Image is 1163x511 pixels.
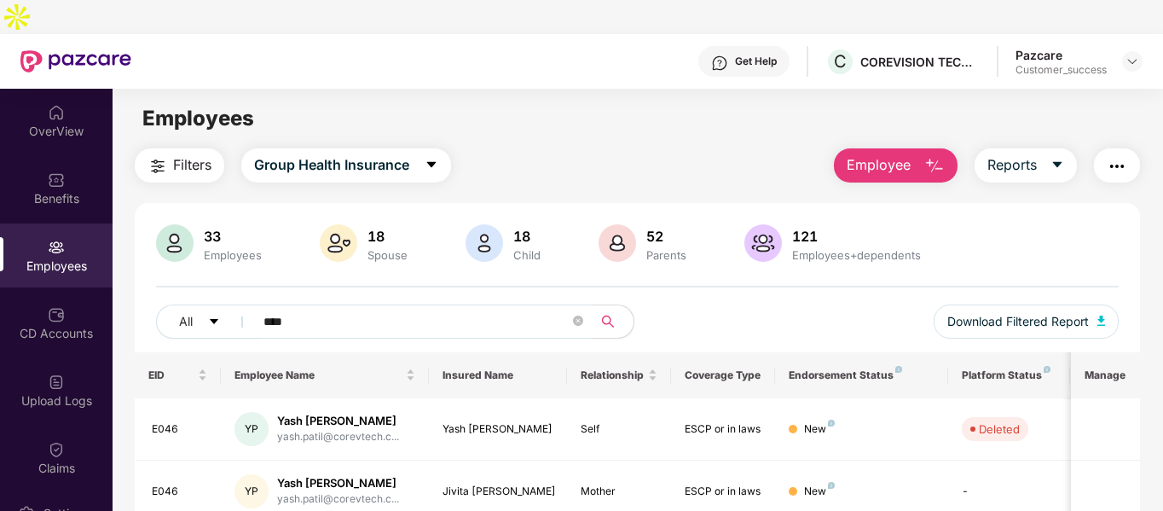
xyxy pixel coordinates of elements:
div: COREVISION TECHNOLOGY PRIVATE LIMITED [860,54,980,70]
div: Get Help [735,55,777,68]
div: E046 [152,484,208,500]
div: 18 [364,228,411,245]
img: svg+xml;base64,PHN2ZyB4bWxucz0iaHR0cDovL3d3dy53My5vcmcvMjAwMC9zdmciIHhtbG5zOnhsaW5rPSJodHRwOi8vd3... [744,224,782,262]
span: All [179,312,193,331]
button: Allcaret-down [156,305,260,339]
div: Mother [581,484,657,500]
div: ESCP or in laws [685,421,761,438]
div: Self [581,421,657,438]
span: close-circle [573,316,583,326]
span: EID [148,369,195,382]
img: svg+xml;base64,PHN2ZyB4bWxucz0iaHR0cDovL3d3dy53My5vcmcvMjAwMC9zdmciIHhtbG5zOnhsaW5rPSJodHRwOi8vd3... [599,224,636,262]
img: svg+xml;base64,PHN2ZyBpZD0iQmVuZWZpdHMiIHhtbG5zPSJodHRwOi8vd3d3LnczLm9yZy8yMDAwL3N2ZyIgd2lkdGg9Ij... [48,171,65,189]
div: Yash [PERSON_NAME] [443,421,554,438]
span: Employee [847,154,911,176]
button: Group Health Insurancecaret-down [241,148,451,183]
img: svg+xml;base64,PHN2ZyB4bWxucz0iaHR0cDovL3d3dy53My5vcmcvMjAwMC9zdmciIHdpZHRoPSI4IiBoZWlnaHQ9IjgiIH... [1044,366,1050,373]
div: E046 [152,421,208,438]
span: caret-down [208,316,220,329]
img: svg+xml;base64,PHN2ZyB4bWxucz0iaHR0cDovL3d3dy53My5vcmcvMjAwMC9zdmciIHhtbG5zOnhsaW5rPSJodHRwOi8vd3... [924,156,945,177]
div: Yash [PERSON_NAME] [277,475,399,491]
div: Jivita [PERSON_NAME] [443,484,554,500]
div: Child [510,248,544,262]
div: Customer_success [1015,63,1107,77]
button: Reportscaret-down [975,148,1077,183]
span: Relationship [581,369,645,382]
img: svg+xml;base64,PHN2ZyBpZD0iRW1wbG95ZWVzIiB4bWxucz0iaHR0cDovL3d3dy53My5vcmcvMjAwMC9zdmciIHdpZHRoPS... [48,239,65,256]
img: New Pazcare Logo [20,50,131,73]
button: search [592,305,634,339]
button: Download Filtered Report [934,305,1120,339]
img: svg+xml;base64,PHN2ZyBpZD0iSGVscC0zMngzMiIgeG1sbnM9Imh0dHA6Ly93d3cudzMub3JnLzIwMDAvc3ZnIiB3aWR0aD... [711,55,728,72]
span: search [592,315,625,328]
button: Employee [834,148,958,183]
div: 33 [200,228,265,245]
img: svg+xml;base64,PHN2ZyB4bWxucz0iaHR0cDovL3d3dy53My5vcmcvMjAwMC9zdmciIHdpZHRoPSI4IiBoZWlnaHQ9IjgiIH... [828,420,835,427]
img: svg+xml;base64,PHN2ZyB4bWxucz0iaHR0cDovL3d3dy53My5vcmcvMjAwMC9zdmciIHhtbG5zOnhsaW5rPSJodHRwOi8vd3... [320,224,357,262]
div: 52 [643,228,690,245]
span: Group Health Insurance [254,154,409,176]
img: svg+xml;base64,PHN2ZyBpZD0iVXBsb2FkX0xvZ3MiIGRhdGEtbmFtZT0iVXBsb2FkIExvZ3MiIHhtbG5zPSJodHRwOi8vd3... [48,374,65,391]
div: yash.patil@corevtech.c... [277,429,399,445]
div: yash.patil@corevtech.c... [277,491,399,508]
div: 121 [789,228,924,245]
span: Filters [173,154,211,176]
span: Download Filtered Report [947,312,1089,331]
img: svg+xml;base64,PHN2ZyB4bWxucz0iaHR0cDovL3d3dy53My5vcmcvMjAwMC9zdmciIHhtbG5zOnhsaW5rPSJodHRwOi8vd3... [1097,316,1106,326]
th: Employee Name [221,352,429,398]
img: svg+xml;base64,PHN2ZyB4bWxucz0iaHR0cDovL3d3dy53My5vcmcvMjAwMC9zdmciIHdpZHRoPSI4IiBoZWlnaHQ9IjgiIH... [895,366,902,373]
span: Employee Name [234,369,402,382]
img: svg+xml;base64,PHN2ZyBpZD0iRHJvcGRvd24tMzJ4MzIiIHhtbG5zPSJodHRwOi8vd3d3LnczLm9yZy8yMDAwL3N2ZyIgd2... [1125,55,1139,68]
span: C [834,51,847,72]
div: 18 [510,228,544,245]
div: Pazcare [1015,47,1107,63]
div: Spouse [364,248,411,262]
th: Manage [1071,352,1140,398]
div: New [804,421,835,438]
img: svg+xml;base64,PHN2ZyBpZD0iQ2xhaW0iIHhtbG5zPSJodHRwOi8vd3d3LnczLm9yZy8yMDAwL3N2ZyIgd2lkdGg9IjIwIi... [48,441,65,458]
img: svg+xml;base64,PHN2ZyB4bWxucz0iaHR0cDovL3d3dy53My5vcmcvMjAwMC9zdmciIHdpZHRoPSIyNCIgaGVpZ2h0PSIyNC... [148,156,168,177]
th: Coverage Type [671,352,775,398]
div: New [804,484,835,500]
span: Reports [987,154,1037,176]
img: svg+xml;base64,PHN2ZyB4bWxucz0iaHR0cDovL3d3dy53My5vcmcvMjAwMC9zdmciIHdpZHRoPSI4IiBoZWlnaHQ9IjgiIH... [828,482,835,489]
span: caret-down [1050,158,1064,173]
img: svg+xml;base64,PHN2ZyB4bWxucz0iaHR0cDovL3d3dy53My5vcmcvMjAwMC9zdmciIHhtbG5zOnhsaW5rPSJodHRwOi8vd3... [466,224,503,262]
img: svg+xml;base64,PHN2ZyB4bWxucz0iaHR0cDovL3d3dy53My5vcmcvMjAwMC9zdmciIHdpZHRoPSIyNCIgaGVpZ2h0PSIyNC... [1107,156,1127,177]
span: Employees [142,106,254,131]
img: svg+xml;base64,PHN2ZyBpZD0iQ0RfQWNjb3VudHMiIGRhdGEtbmFtZT0iQ0QgQWNjb3VudHMiIHhtbG5zPSJodHRwOi8vd3... [48,306,65,323]
th: EID [135,352,222,398]
div: Employees [200,248,265,262]
span: caret-down [425,158,438,173]
div: ESCP or in laws [685,484,761,500]
div: Deleted [979,421,1020,438]
div: YP [234,412,269,446]
button: Filters [135,148,224,183]
th: Relationship [567,352,671,398]
div: Parents [643,248,690,262]
img: svg+xml;base64,PHN2ZyB4bWxucz0iaHR0cDovL3d3dy53My5vcmcvMjAwMC9zdmciIHhtbG5zOnhsaW5rPSJodHRwOi8vd3... [156,224,194,262]
div: Employees+dependents [789,248,924,262]
div: YP [234,474,269,508]
th: Insured Name [429,352,568,398]
div: Platform Status [962,369,1056,382]
img: svg+xml;base64,PHN2ZyBpZD0iSG9tZSIgeG1sbnM9Imh0dHA6Ly93d3cudzMub3JnLzIwMDAvc3ZnIiB3aWR0aD0iMjAiIG... [48,104,65,121]
span: close-circle [573,314,583,330]
div: Endorsement Status [789,369,934,382]
div: Yash [PERSON_NAME] [277,413,399,429]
